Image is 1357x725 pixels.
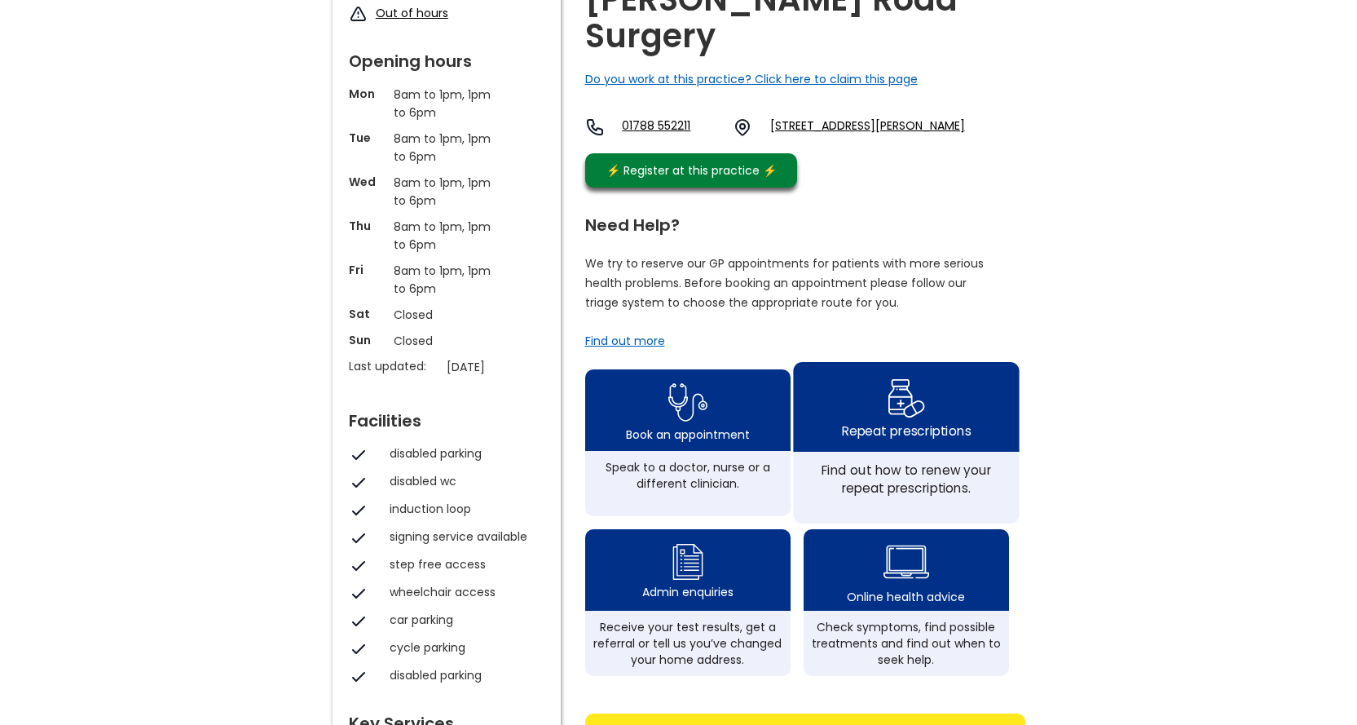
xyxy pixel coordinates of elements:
p: Fri [349,262,386,278]
div: Opening hours [349,45,544,69]
p: Closed [394,306,500,324]
div: Need Help? [585,209,1009,233]
p: 8am to 1pm, 1pm to 6pm [394,130,500,166]
a: repeat prescription iconRepeat prescriptionsFind out how to renew your repeat prescriptions. [793,362,1019,524]
a: [STREET_ADDRESS][PERSON_NAME] [770,117,965,137]
a: health advice iconOnline health adviceCheck symptoms, find possible treatments and find out when ... [804,529,1009,676]
img: book appointment icon [668,378,707,427]
div: Facilities [349,404,544,429]
div: disabled wc [390,473,536,489]
div: Speak to a doctor, nurse or a different clinician. [593,459,782,492]
img: practice location icon [733,117,752,137]
p: Last updated: [349,358,438,374]
div: Admin enquiries [642,584,734,600]
img: telephone icon [585,117,605,137]
p: Thu [349,218,386,234]
div: Check symptoms, find possible treatments and find out when to seek help. [812,619,1001,668]
p: 8am to 1pm, 1pm to 6pm [394,218,500,254]
img: admin enquiry icon [670,540,706,584]
p: 8am to 1pm, 1pm to 6pm [394,262,500,298]
div: induction loop [390,501,536,517]
a: admin enquiry iconAdmin enquiriesReceive your test results, get a referral or tell us you’ve chan... [585,529,791,676]
a: 01788 552211 [622,117,720,137]
img: health advice icon [883,535,929,589]
div: car parking [390,612,536,628]
a: ⚡️ Register at this practice ⚡️ [585,153,797,188]
p: [DATE] [447,358,553,376]
p: 8am to 1pm, 1pm to 6pm [394,86,500,122]
div: disabled parking [390,667,536,683]
img: exclamation icon [349,5,368,24]
p: Tue [349,130,386,146]
a: Find out more [585,333,665,349]
img: repeat prescription icon [887,374,925,422]
div: disabled parking [390,445,536,462]
div: Book an appointment [626,427,750,443]
div: Repeat prescriptions [841,422,970,440]
a: Out of hours [376,5,448,21]
p: Closed [394,332,500,350]
div: ⚡️ Register at this practice ⚡️ [598,161,786,179]
div: Receive your test results, get a referral or tell us you’ve changed your home address. [593,619,782,668]
div: wheelchair access [390,584,536,600]
p: 8am to 1pm, 1pm to 6pm [394,174,500,210]
a: Do you work at this practice? Click here to claim this page [585,71,918,87]
p: We try to reserve our GP appointments for patients with more serious health problems. Before book... [585,254,985,312]
p: Mon [349,86,386,102]
p: Sat [349,306,386,322]
div: signing service available [390,528,536,545]
a: book appointment icon Book an appointmentSpeak to a doctor, nurse or a different clinician. [585,369,791,516]
div: Online health advice [847,589,965,605]
p: Wed [349,174,386,190]
p: Sun [349,332,386,348]
div: step free access [390,556,536,572]
div: Find out how to renew your repeat prescriptions. [802,461,1010,497]
div: cycle parking [390,639,536,656]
